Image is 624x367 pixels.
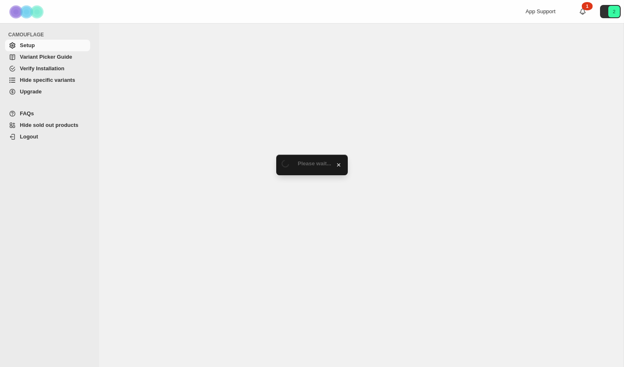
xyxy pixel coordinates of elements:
[600,5,621,18] button: Avatar with initials 2
[20,88,42,95] span: Upgrade
[582,2,593,10] div: 1
[8,31,93,38] span: CAMOUFLAGE
[20,42,35,48] span: Setup
[613,9,615,14] text: 2
[608,6,620,17] span: Avatar with initials 2
[5,131,90,143] a: Logout
[20,122,79,128] span: Hide sold out products
[5,63,90,74] a: Verify Installation
[20,54,72,60] span: Variant Picker Guide
[5,51,90,63] a: Variant Picker Guide
[5,74,90,86] a: Hide specific variants
[579,7,587,16] a: 1
[298,160,331,167] span: Please wait...
[5,40,90,51] a: Setup
[7,0,48,23] img: Camouflage
[20,65,65,71] span: Verify Installation
[20,110,34,117] span: FAQs
[5,119,90,131] a: Hide sold out products
[5,86,90,98] a: Upgrade
[526,8,555,14] span: App Support
[20,77,75,83] span: Hide specific variants
[5,108,90,119] a: FAQs
[20,133,38,140] span: Logout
